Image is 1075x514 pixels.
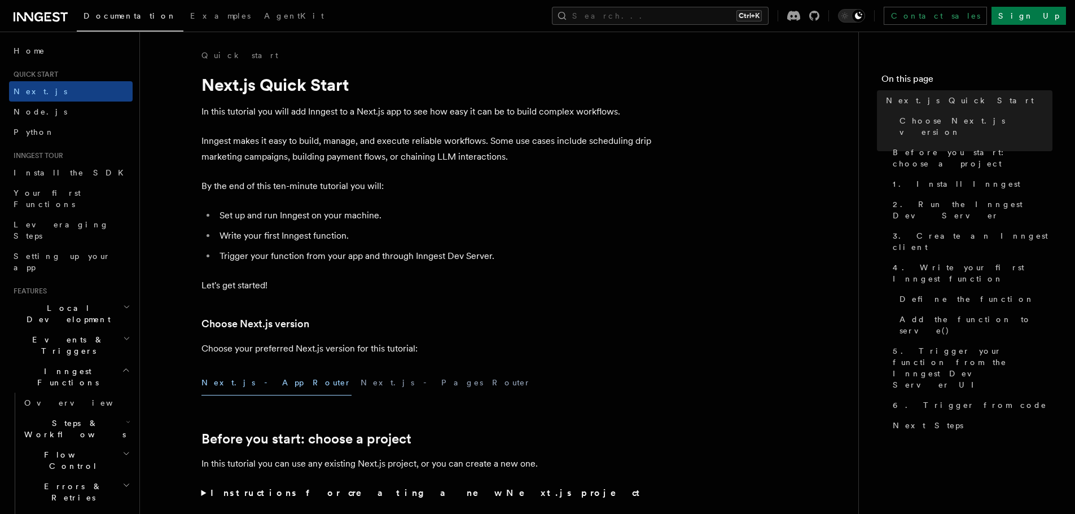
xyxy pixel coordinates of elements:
[201,104,653,120] p: In this tutorial you will add Inngest to a Next.js app to see how easy it can be to build complex...
[201,431,411,447] a: Before you start: choose a project
[886,95,1034,106] span: Next.js Quick Start
[991,7,1066,25] a: Sign Up
[84,11,177,20] span: Documentation
[888,194,1052,226] a: 2. Run the Inngest Dev Server
[888,415,1052,436] a: Next Steps
[14,107,67,116] span: Node.js
[201,178,653,194] p: By the end of this ten-minute tutorial you will:
[888,226,1052,257] a: 3. Create an Inngest client
[888,174,1052,194] a: 1. Install Inngest
[9,366,122,388] span: Inngest Functions
[895,309,1052,341] a: Add the function to serve()
[14,45,45,56] span: Home
[893,345,1052,390] span: 5. Trigger your function from the Inngest Dev Server UI
[9,183,133,214] a: Your first Functions
[24,398,141,407] span: Overview
[14,87,67,96] span: Next.js
[9,162,133,183] a: Install the SDK
[20,445,133,476] button: Flow Control
[9,298,133,330] button: Local Development
[888,142,1052,174] a: Before you start: choose a project
[884,7,987,25] a: Contact sales
[201,316,309,332] a: Choose Next.js version
[9,330,133,361] button: Events & Triggers
[20,393,133,413] a: Overview
[216,248,653,264] li: Trigger your function from your app and through Inngest Dev Server.
[9,287,47,296] span: Features
[9,246,133,278] a: Setting up your app
[14,220,109,240] span: Leveraging Steps
[14,128,55,137] span: Python
[900,314,1052,336] span: Add the function to serve()
[9,41,133,61] a: Home
[838,9,865,23] button: Toggle dark mode
[201,485,653,501] summary: Instructions for creating a new Next.js project
[14,188,81,209] span: Your first Functions
[893,399,1047,411] span: 6. Trigger from code
[20,418,126,440] span: Steps & Workflows
[888,257,1052,289] a: 4. Write your first Inngest function
[900,293,1034,305] span: Define the function
[736,10,762,21] kbd: Ctrl+K
[264,11,324,20] span: AgentKit
[190,11,251,20] span: Examples
[888,395,1052,415] a: 6. Trigger from code
[895,111,1052,142] a: Choose Next.js version
[881,72,1052,90] h4: On this page
[893,420,963,431] span: Next Steps
[9,102,133,122] a: Node.js
[9,334,123,357] span: Events & Triggers
[20,413,133,445] button: Steps & Workflows
[201,370,352,396] button: Next.js - App Router
[14,252,111,272] span: Setting up your app
[900,115,1052,138] span: Choose Next.js version
[9,361,133,393] button: Inngest Functions
[893,199,1052,221] span: 2. Run the Inngest Dev Server
[20,481,122,503] span: Errors & Retries
[888,341,1052,395] a: 5. Trigger your function from the Inngest Dev Server UI
[893,178,1020,190] span: 1. Install Inngest
[9,151,63,160] span: Inngest tour
[201,74,653,95] h1: Next.js Quick Start
[216,208,653,223] li: Set up and run Inngest on your machine.
[201,133,653,165] p: Inngest makes it easy to build, manage, and execute reliable workflows. Some use cases include sc...
[9,70,58,79] span: Quick start
[552,7,769,25] button: Search...Ctrl+K
[881,90,1052,111] a: Next.js Quick Start
[20,476,133,508] button: Errors & Retries
[257,3,331,30] a: AgentKit
[77,3,183,32] a: Documentation
[9,122,133,142] a: Python
[216,228,653,244] li: Write your first Inngest function.
[893,262,1052,284] span: 4. Write your first Inngest function
[201,456,653,472] p: In this tutorial you can use any existing Next.js project, or you can create a new one.
[893,230,1052,253] span: 3. Create an Inngest client
[893,147,1052,169] span: Before you start: choose a project
[9,214,133,246] a: Leveraging Steps
[895,289,1052,309] a: Define the function
[361,370,531,396] button: Next.js - Pages Router
[201,341,653,357] p: Choose your preferred Next.js version for this tutorial:
[183,3,257,30] a: Examples
[9,302,123,325] span: Local Development
[201,50,278,61] a: Quick start
[14,168,130,177] span: Install the SDK
[201,278,653,293] p: Let's get started!
[210,487,644,498] strong: Instructions for creating a new Next.js project
[9,81,133,102] a: Next.js
[20,449,122,472] span: Flow Control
